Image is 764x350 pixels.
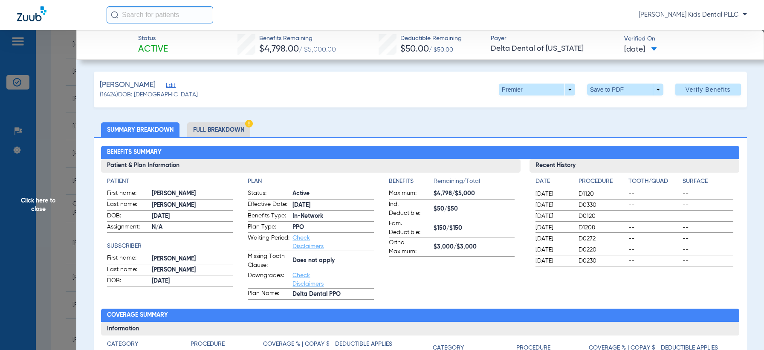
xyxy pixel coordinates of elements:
button: Verify Benefits [675,84,741,95]
span: Verify Benefits [686,86,731,93]
span: [PERSON_NAME] [152,266,233,275]
span: (16424) DOB: [DEMOGRAPHIC_DATA] [100,90,198,99]
h4: Deductible Applies [335,340,392,349]
app-breakdown-title: Date [535,177,571,189]
span: Missing Tooth Clause: [248,252,289,270]
span: Does not apply [292,256,373,265]
span: Benefits Type: [248,211,289,222]
span: [PERSON_NAME] [152,255,233,263]
span: [PERSON_NAME] Kids Dental PLLC [639,11,747,19]
span: [PERSON_NAME] [152,189,233,198]
h4: Category [107,340,138,349]
span: PPO [292,223,373,232]
span: -- [628,201,680,209]
span: -- [628,223,680,232]
span: Deductible Remaining [400,34,462,43]
span: Maximum: [389,189,431,199]
span: [DATE] [535,212,571,220]
h4: Plan [248,177,373,186]
span: [DATE] [152,277,233,286]
a: Check Disclaimers [292,235,324,249]
span: Payer [491,34,617,43]
span: D1208 [579,223,625,232]
img: Hazard [245,120,253,127]
h4: Tooth/Quad [628,177,680,186]
span: D0220 [579,246,625,254]
span: -- [682,246,733,254]
span: $50/$50 [434,205,515,214]
button: Save to PDF [587,84,663,95]
span: -- [682,201,733,209]
a: Check Disclaimers [292,272,324,287]
span: Downgrades: [248,271,289,288]
span: $50.00 [400,45,429,54]
button: Premier [499,84,575,95]
span: [DATE] [535,246,571,254]
h3: Information [101,322,739,336]
span: $150/$150 [434,224,515,233]
span: In-Network [292,212,373,221]
img: Search Icon [111,11,119,19]
h4: Surface [682,177,733,186]
span: [DATE] [292,201,373,210]
span: Effective Date: [248,200,289,210]
li: Full Breakdown [187,122,250,137]
span: D0120 [579,212,625,220]
h4: Subscriber [107,242,233,251]
img: Zuub Logo [17,6,46,21]
span: $4,798/$5,000 [434,189,515,198]
h3: Recent History [530,159,739,173]
h2: Coverage Summary [101,309,739,322]
span: D0230 [579,257,625,265]
span: -- [682,223,733,232]
span: Remaining/Total [434,177,515,189]
iframe: Chat Widget [721,309,764,350]
span: [PERSON_NAME] [152,201,233,210]
span: Ortho Maximum: [389,238,431,256]
span: -- [682,257,733,265]
span: -- [628,257,680,265]
span: [DATE] [152,212,233,221]
span: [DATE] [535,223,571,232]
h4: Date [535,177,571,186]
app-breakdown-title: Benefits [389,177,434,189]
li: Summary Breakdown [101,122,179,137]
span: Verified On [624,35,750,43]
span: DOB: [107,211,149,222]
h4: Coverage % | Copay $ [263,340,330,349]
span: Status [138,34,168,43]
span: D0330 [579,201,625,209]
span: -- [682,234,733,243]
span: Fam. Deductible: [389,219,431,237]
span: [DATE] [535,190,571,198]
h4: Procedure [579,177,625,186]
h4: Patient [107,177,233,186]
span: Waiting Period: [248,234,289,251]
span: First name: [107,254,149,264]
span: Assignment: [107,223,149,233]
span: -- [682,190,733,198]
span: Benefits Remaining [259,34,336,43]
span: N/A [152,223,233,232]
span: -- [682,212,733,220]
span: -- [628,234,680,243]
span: Delta Dental of [US_STATE] [491,43,617,54]
span: Last name: [107,200,149,210]
app-breakdown-title: Tooth/Quad [628,177,680,189]
span: D1120 [579,190,625,198]
span: [DATE] [535,234,571,243]
span: / $50.00 [429,47,453,53]
span: Ind. Deductible: [389,200,431,218]
span: Active [292,189,373,198]
span: -- [628,246,680,254]
span: -- [628,212,680,220]
span: -- [628,190,680,198]
span: DOB: [107,276,149,286]
span: First name: [107,189,149,199]
span: [DATE] [535,201,571,209]
h4: Procedure [191,340,225,349]
span: Delta Dental PPO [292,290,373,299]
